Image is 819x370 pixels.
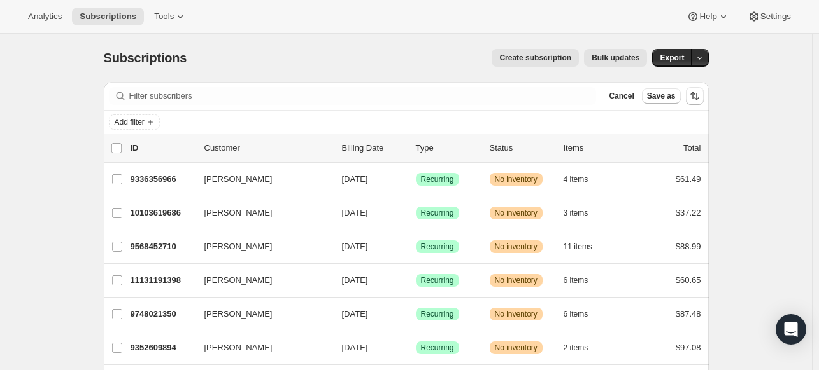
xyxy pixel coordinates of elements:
div: 9352609894[PERSON_NAME][DATE]SuccessRecurringWarningNo inventory2 items$97.08 [131,339,701,357]
span: Create subscription [499,53,571,63]
span: 6 items [564,309,588,319]
button: 6 items [564,305,602,323]
span: [PERSON_NAME] [204,341,273,354]
span: Bulk updates [592,53,639,63]
span: $61.49 [676,174,701,184]
button: Help [679,8,737,25]
p: 9352609894 [131,341,194,354]
input: Filter subscribers [129,87,597,105]
p: 9336356966 [131,173,194,186]
div: 9748021350[PERSON_NAME][DATE]SuccessRecurringWarningNo inventory6 items$87.48 [131,305,701,323]
button: Bulk updates [584,49,647,67]
span: Export [660,53,684,63]
span: [PERSON_NAME] [204,308,273,320]
p: 9568452710 [131,240,194,253]
p: ID [131,142,194,154]
span: No inventory [495,309,538,319]
span: $88.99 [676,242,701,251]
button: Sort the results [686,87,704,105]
span: [PERSON_NAME] [204,240,273,253]
button: 3 items [564,204,602,222]
span: [PERSON_NAME] [204,274,273,287]
div: 10103619686[PERSON_NAME][DATE]SuccessRecurringWarningNo inventory3 items$37.22 [131,204,701,222]
span: Help [699,11,716,22]
span: No inventory [495,208,538,218]
span: Subscriptions [80,11,136,22]
button: 2 items [564,339,602,357]
button: Tools [146,8,194,25]
span: No inventory [495,275,538,285]
button: [PERSON_NAME] [197,270,324,291]
div: Items [564,142,627,154]
span: [PERSON_NAME] [204,173,273,186]
div: 9568452710[PERSON_NAME][DATE]SuccessRecurringWarningNo inventory11 items$88.99 [131,238,701,256]
p: Billing Date [342,142,406,154]
span: 4 items [564,174,588,184]
button: Cancel [604,88,639,104]
span: [DATE] [342,208,368,217]
span: Recurring [421,343,454,353]
div: 11131191398[PERSON_NAME][DATE]SuccessRecurringWarningNo inventory6 items$60.65 [131,271,701,289]
button: 6 items [564,271,602,289]
button: Subscriptions [72,8,144,25]
p: Customer [204,142,332,154]
p: 9748021350 [131,308,194,320]
span: Recurring [421,174,454,184]
button: [PERSON_NAME] [197,236,324,257]
span: 11 items [564,242,592,252]
span: Tools [154,11,174,22]
span: 6 items [564,275,588,285]
button: 11 items [564,238,606,256]
span: Save as [647,91,676,101]
button: Save as [642,88,681,104]
span: Subscriptions [104,51,187,65]
span: 2 items [564,343,588,353]
span: Cancel [609,91,634,101]
span: Recurring [421,242,454,252]
div: 9336356966[PERSON_NAME][DATE]SuccessRecurringWarningNo inventory4 items$61.49 [131,170,701,188]
button: [PERSON_NAME] [197,304,324,324]
span: No inventory [495,343,538,353]
span: $87.48 [676,309,701,319]
span: Analytics [28,11,62,22]
span: [DATE] [342,242,368,251]
span: No inventory [495,174,538,184]
div: IDCustomerBilling DateTypeStatusItemsTotal [131,142,701,154]
span: $97.08 [676,343,701,352]
p: 11131191398 [131,274,194,287]
button: [PERSON_NAME] [197,338,324,358]
span: No inventory [495,242,538,252]
span: Settings [760,11,791,22]
div: Open Intercom Messenger [776,314,806,345]
button: Export [652,49,692,67]
p: 10103619686 [131,207,194,219]
button: [PERSON_NAME] [197,169,324,189]
span: [DATE] [342,275,368,285]
span: $60.65 [676,275,701,285]
span: Recurring [421,309,454,319]
p: Total [683,142,701,154]
p: Status [490,142,553,154]
div: Type [416,142,480,154]
button: Analytics [20,8,69,25]
button: Add filter [109,114,160,130]
span: [DATE] [342,309,368,319]
button: [PERSON_NAME] [197,203,324,223]
span: $37.22 [676,208,701,217]
span: [PERSON_NAME] [204,207,273,219]
button: 4 items [564,170,602,188]
button: Create subscription [492,49,579,67]
span: Add filter [115,117,145,127]
span: [DATE] [342,343,368,352]
button: Settings [740,8,799,25]
span: Recurring [421,275,454,285]
span: Recurring [421,208,454,218]
span: [DATE] [342,174,368,184]
span: 3 items [564,208,588,218]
